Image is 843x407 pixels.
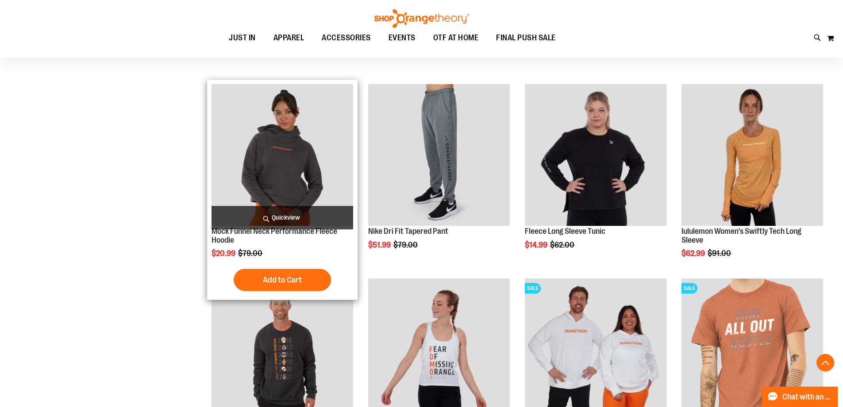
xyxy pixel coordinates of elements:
[708,249,732,258] span: $91.00
[487,28,565,48] a: FINAL PUSH SALE
[238,249,264,258] span: $79.00
[496,28,556,48] span: FINAL PUSH SALE
[265,28,313,48] a: APPAREL
[368,84,510,227] a: Product image for Nike Dri Fit Tapered Pant
[212,249,237,258] span: $20.99
[322,28,371,48] span: ACCESSORIES
[681,84,823,226] img: Product image for lululemon Swiftly Tech Long Sleeve
[681,84,823,227] a: Product image for lululemon Swiftly Tech Long Sleeve
[380,28,424,48] a: EVENTS
[677,80,828,280] div: product
[681,227,801,244] a: lululemon Women's Swiftly Tech Long Sleeve
[525,240,549,249] span: $14.99
[373,9,470,28] img: Shop Orangetheory
[681,249,706,258] span: $62.99
[207,80,358,300] div: product
[368,84,510,226] img: Product image for Nike Dri Fit Tapered Pant
[393,240,419,249] span: $79.00
[816,354,834,372] button: Back To Top
[525,84,666,226] img: Product image for Fleece Long Sleeve Tunic
[273,28,304,48] span: APPAREL
[212,206,353,229] a: Quickview
[525,84,666,227] a: Product image for Fleece Long Sleeve Tunic
[525,283,541,294] span: SALE
[212,84,353,226] img: Product image for Mock Funnel Neck Performance Fleece Hoodie
[525,227,605,236] a: Fleece Long Sleeve Tunic
[550,240,576,249] span: $62.00
[424,28,488,48] a: OTF AT HOME
[212,227,337,244] a: Mock Funnel Neck Performance Fleece Hoodie
[234,269,331,291] button: Add to Cart
[368,227,448,236] a: Nike Dri Fit Tapered Pant
[681,283,697,294] span: SALE
[313,28,380,48] a: ACCESSORIES
[433,28,479,48] span: OTF AT HOME
[263,275,302,285] span: Add to Cart
[229,28,256,48] span: JUST IN
[368,240,392,249] span: $51.99
[212,84,353,227] a: Product image for Mock Funnel Neck Performance Fleece Hoodie
[762,387,838,407] button: Chat with an Expert
[782,393,832,401] span: Chat with an Expert
[520,80,671,272] div: product
[389,28,416,48] span: EVENTS
[364,80,514,272] div: product
[220,28,265,48] a: JUST IN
